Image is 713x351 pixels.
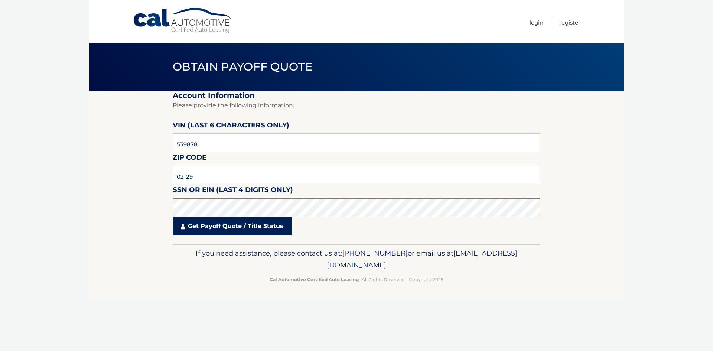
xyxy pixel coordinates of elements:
a: Login [530,16,543,29]
span: [PHONE_NUMBER] [342,249,408,257]
strong: Cal Automotive Certified Auto Leasing [270,277,359,282]
label: VIN (last 6 characters only) [173,120,289,133]
p: Please provide the following information. [173,100,540,111]
a: Cal Automotive [133,7,233,34]
label: SSN or EIN (last 4 digits only) [173,184,293,198]
a: Get Payoff Quote / Title Status [173,217,292,235]
a: Register [559,16,580,29]
h2: Account Information [173,91,540,100]
p: If you need assistance, please contact us at: or email us at [178,247,535,271]
label: Zip Code [173,152,206,166]
p: - All Rights Reserved - Copyright 2025 [178,276,535,283]
span: Obtain Payoff Quote [173,60,313,74]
